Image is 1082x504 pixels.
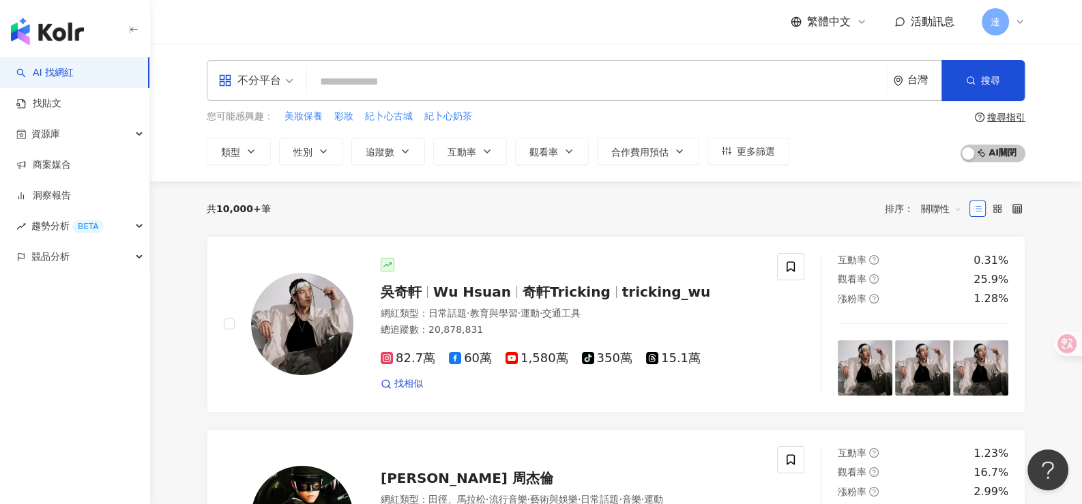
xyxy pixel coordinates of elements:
[218,70,281,91] div: 不分平台
[207,138,271,165] button: 類型
[11,18,84,45] img: logo
[365,110,413,123] span: 紀卜心古城
[838,466,866,477] span: 觀看率
[521,308,540,318] span: 運動
[424,109,473,124] button: 紀卜心奶茶
[364,109,413,124] button: 紀卜心古城
[428,308,467,318] span: 日常話題
[16,189,71,203] a: 洞察報告
[974,253,1008,268] div: 0.31%
[16,158,71,172] a: 商案媒合
[869,467,879,477] span: question-circle
[448,147,476,158] span: 互動率
[216,203,261,214] span: 10,000+
[221,147,240,158] span: 類型
[31,119,60,149] span: 資源庫
[974,465,1008,480] div: 16.7%
[953,340,1008,396] img: post-image
[284,109,323,124] button: 美妝保養
[582,351,632,366] span: 350萬
[838,340,893,396] img: post-image
[72,220,104,233] div: BETA
[911,15,954,28] span: 活動訊息
[207,110,274,123] span: 您可能感興趣：
[517,308,520,318] span: ·
[838,447,866,458] span: 互動率
[16,66,74,80] a: searchAI 找網紅
[218,74,232,87] span: appstore
[707,138,789,165] button: 更多篩選
[542,308,581,318] span: 交通工具
[251,273,353,375] img: KOL Avatar
[515,138,589,165] button: 觀看率
[31,211,104,241] span: 趨勢分析
[449,351,492,366] span: 60萬
[611,147,669,158] span: 合作費用預估
[869,487,879,496] span: question-circle
[16,222,26,231] span: rise
[838,273,866,284] span: 觀看率
[506,351,568,366] span: 1,580萬
[646,351,701,366] span: 15.1萬
[351,138,425,165] button: 追蹤數
[597,138,699,165] button: 合作費用預估
[381,284,422,300] span: 吳奇軒
[893,76,903,86] span: environment
[921,198,962,220] span: 關聯性
[293,147,312,158] span: 性別
[381,307,761,321] div: 網紅類型 ：
[279,138,343,165] button: 性別
[1027,449,1068,490] iframe: Help Scout Beacon - Open
[869,274,879,284] span: question-circle
[981,75,1000,86] span: 搜尋
[334,110,353,123] span: 彩妝
[433,138,507,165] button: 互動率
[869,448,879,458] span: question-circle
[838,254,866,265] span: 互動率
[975,113,984,122] span: question-circle
[433,284,511,300] span: Wu Hsuan
[974,291,1008,306] div: 1.28%
[469,308,517,318] span: 教育與學習
[284,110,323,123] span: 美妝保養
[987,112,1025,123] div: 搜尋指引
[529,147,558,158] span: 觀看率
[991,14,1000,29] span: 達
[523,284,611,300] span: 奇軒Tricking
[907,74,941,86] div: 台灣
[895,340,950,396] img: post-image
[31,241,70,272] span: 競品分析
[540,308,542,318] span: ·
[424,110,472,123] span: 紀卜心奶茶
[838,293,866,304] span: 漲粉率
[622,284,711,300] span: tricking_wu
[974,272,1008,287] div: 25.9%
[838,486,866,497] span: 漲粉率
[869,294,879,303] span: question-circle
[974,446,1008,461] div: 1.23%
[366,147,394,158] span: 追蹤數
[807,14,851,29] span: 繁體中文
[334,109,354,124] button: 彩妝
[467,308,469,318] span: ·
[381,323,761,337] div: 總追蹤數 ： 20,878,831
[974,484,1008,499] div: 2.99%
[394,377,423,391] span: 找相似
[869,255,879,265] span: question-circle
[381,470,553,486] span: [PERSON_NAME] 周杰倫
[381,377,423,391] a: 找相似
[381,351,435,366] span: 82.7萬
[207,203,271,214] div: 共 筆
[885,198,969,220] div: 排序：
[941,60,1025,101] button: 搜尋
[737,146,775,157] span: 更多篩選
[16,97,61,110] a: 找貼文
[207,236,1025,413] a: KOL Avatar吳奇軒Wu Hsuan奇軒Trickingtricking_wu網紅類型：日常話題·教育與學習·運動·交通工具總追蹤數：20,878,83182.7萬60萬1,580萬350...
